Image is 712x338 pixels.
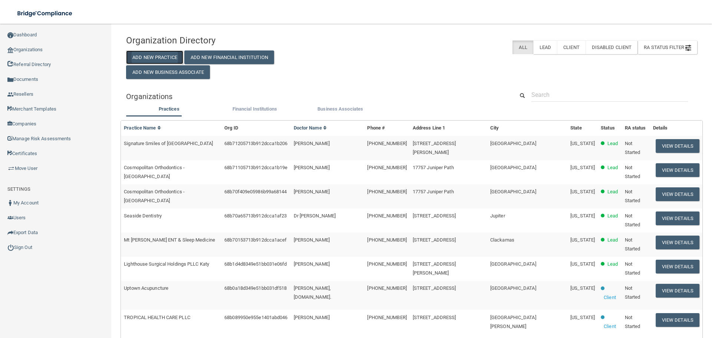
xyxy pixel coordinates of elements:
[625,141,640,155] span: Not Started
[224,141,287,146] span: 68b71205713b912dcca1b206
[294,213,336,219] span: Dr [PERSON_NAME]
[570,285,595,291] span: [US_STATE]
[124,189,185,203] span: Cosmopolitan Orthodontics - [GEOGRAPHIC_DATA]
[294,315,330,320] span: [PERSON_NAME]
[570,261,595,267] span: [US_STATE]
[367,165,406,170] span: [PHONE_NUMBER]
[294,141,330,146] span: [PERSON_NAME]
[224,261,287,267] span: 68b1d4d8349e51bb031e06fd
[607,139,618,148] p: Lead
[124,285,168,291] span: Uptown Acupuncture
[625,165,640,179] span: Not Started
[413,141,456,155] span: [STREET_ADDRESS][PERSON_NAME]
[294,285,331,300] span: [PERSON_NAME], [DOMAIN_NAME].
[294,189,330,194] span: [PERSON_NAME]
[7,215,13,221] img: icon-users.e205127d.png
[490,165,536,170] span: [GEOGRAPHIC_DATA]
[233,106,277,112] span: Financial Institutions
[367,261,406,267] span: [PHONE_NUMBER]
[685,45,691,51] img: icon-filter@2x.21656d0b.png
[124,165,185,179] span: Cosmopolitan Orthodontics - [GEOGRAPHIC_DATA]
[7,32,13,38] img: ic_dashboard_dark.d01f4a41.png
[215,105,294,114] label: Financial Institutions
[413,213,456,219] span: [STREET_ADDRESS]
[367,285,406,291] span: [PHONE_NUMBER]
[7,230,13,236] img: icon-export.b9366987.png
[7,185,30,194] label: SETTINGS
[533,40,557,54] label: Lead
[124,125,161,131] a: Practice Name
[598,121,622,136] th: Status
[410,121,487,136] th: Address Line 1
[367,189,406,194] span: [PHONE_NUMBER]
[367,213,406,219] span: [PHONE_NUMBER]
[656,313,699,327] button: View Details
[490,213,505,219] span: Jupiter
[656,236,699,249] button: View Details
[490,315,536,329] span: [GEOGRAPHIC_DATA][PERSON_NAME]
[490,261,536,267] span: [GEOGRAPHIC_DATA]
[607,236,618,245] p: Lead
[622,121,650,136] th: RA status
[650,121,702,136] th: Details
[656,139,699,153] button: View Details
[124,261,209,267] span: Lighthouse Surgical Holdings PLLC Katy
[224,315,287,320] span: 68b089950e955e1401abd046
[221,121,290,136] th: Org ID
[294,165,330,170] span: [PERSON_NAME]
[656,284,699,298] button: View Details
[413,315,456,320] span: [STREET_ADDRESS]
[644,45,691,50] span: RA Status Filter
[124,213,162,219] span: Seaside Dentistry
[297,105,383,115] li: Business Associate
[607,163,618,172] p: Lead
[584,285,703,315] iframe: Drift Widget Chat Controller
[625,237,640,252] span: Not Started
[126,36,309,45] h4: Organization Directory
[607,260,618,269] p: Lead
[557,40,586,54] label: Client
[490,141,536,146] span: [GEOGRAPHIC_DATA]
[224,285,287,291] span: 68b0a18d349e51bb031df518
[656,211,699,225] button: View Details
[124,237,215,243] span: Mt [PERSON_NAME] ENT & Sleep Medicine
[570,237,595,243] span: [US_STATE]
[512,40,533,54] label: All
[490,237,514,243] span: Clackamas
[364,121,409,136] th: Phone #
[490,285,536,291] span: [GEOGRAPHIC_DATA]
[413,261,456,276] span: [STREET_ADDRESS][PERSON_NAME]
[607,187,618,196] p: Lead
[567,121,598,136] th: State
[570,141,595,146] span: [US_STATE]
[625,189,640,203] span: Not Started
[570,165,595,170] span: [US_STATE]
[367,315,406,320] span: [PHONE_NUMBER]
[487,121,567,136] th: City
[317,106,363,112] span: Business Associates
[11,6,79,21] img: bridge_compliance_login_screen.278c3ca4.svg
[159,106,179,112] span: Practices
[7,165,15,172] img: briefcase.64adab9b.png
[294,261,330,267] span: [PERSON_NAME]
[367,141,406,146] span: [PHONE_NUMBER]
[607,211,618,220] p: Lead
[570,213,595,219] span: [US_STATE]
[301,105,379,114] label: Business Associates
[367,237,406,243] span: [PHONE_NUMBER]
[126,105,212,115] li: Practices
[294,125,327,131] a: Doctor Name
[224,189,287,194] span: 68b70f409e05986b99a68144
[126,65,210,79] button: Add New Business Associate
[625,213,640,227] span: Not Started
[656,260,699,273] button: View Details
[7,92,13,98] img: ic_reseller.de258add.png
[625,261,640,276] span: Not Started
[124,141,213,146] span: Signature Smiles of [GEOGRAPHIC_DATA]
[130,105,208,114] label: Practices
[413,237,456,243] span: [STREET_ADDRESS]
[224,165,287,170] span: 68b71105713b912dcca1b19e
[7,200,13,206] img: ic_user_dark.df1a06c3.png
[124,315,190,320] span: TROPICAL HEALTH CARE PLLC
[531,88,688,102] input: Search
